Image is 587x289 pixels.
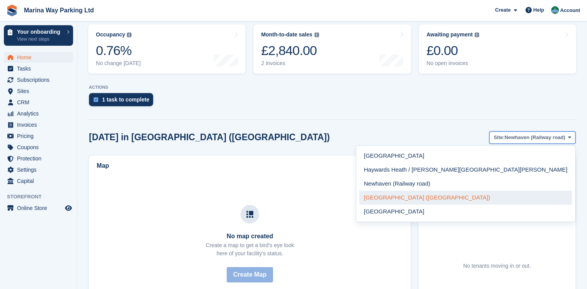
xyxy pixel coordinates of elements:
[17,164,63,175] span: Settings
[17,175,63,186] span: Capital
[227,267,273,282] button: Create Map
[21,4,97,17] a: Marina Way Parking Ltd
[495,6,510,14] span: Create
[359,205,572,218] a: [GEOGRAPHIC_DATA]
[504,134,565,141] span: Newhaven (Railway road)
[359,177,572,191] a: Newhaven (Railway road)
[493,134,504,141] span: Site:
[359,191,572,205] a: [GEOGRAPHIC_DATA] ([GEOGRAPHIC_DATA])
[17,29,63,34] p: Your onboarding
[102,96,149,103] div: 1 task to complete
[489,131,575,144] button: Site: Newhaven (Railway road)
[17,153,63,164] span: Protection
[17,63,63,74] span: Tasks
[4,63,73,74] a: menu
[427,43,479,58] div: £0.00
[17,119,63,130] span: Invoices
[253,24,411,74] a: Month-to-date sales £2,840.00 2 invoices
[4,119,73,130] a: menu
[17,97,63,108] span: CRM
[89,85,575,90] p: ACTIONS
[17,142,63,153] span: Coupons
[4,108,73,119] a: menu
[17,74,63,85] span: Subscriptions
[17,36,63,43] p: View next steps
[474,33,479,37] img: icon-info-grey-7440780725fd019a000dd9b08b2336e03edf1995a4989e88bcd33f0948082b44.svg
[463,262,531,270] div: No tenants moving in or out.
[551,6,559,14] img: Paul Lewis
[89,93,157,110] a: 1 task to complete
[7,193,77,201] span: Storefront
[206,233,294,240] h3: No map created
[4,97,73,108] a: menu
[533,6,544,14] span: Help
[96,31,125,38] div: Occupancy
[560,7,580,14] span: Account
[96,60,141,67] div: No change [DATE]
[261,60,319,67] div: 2 invoices
[246,211,253,218] img: map-icn-33ee37083ee616e46c38cad1a60f524a97daa1e2b2c8c0bc3eb3415660979fc1.svg
[261,31,312,38] div: Month-to-date sales
[97,162,109,169] h2: Map
[17,108,63,119] span: Analytics
[17,52,63,63] span: Home
[4,164,73,175] a: menu
[6,5,18,16] img: stora-icon-8386f47178a22dfd0bd8f6a31ec36ba5ce8667c1dd55bd0f319d3a0aa187defe.svg
[4,52,73,63] a: menu
[4,74,73,85] a: menu
[427,31,473,38] div: Awaiting payment
[17,203,63,213] span: Online Store
[4,25,73,46] a: Your onboarding View next steps
[4,142,73,153] a: menu
[88,24,246,74] a: Occupancy 0.76% No change [DATE]
[4,203,73,213] a: menu
[359,163,572,177] a: Haywards Heath / [PERSON_NAME][GEOGRAPHIC_DATA][PERSON_NAME]
[64,203,73,213] a: Preview store
[89,132,330,143] h2: [DATE] in [GEOGRAPHIC_DATA] ([GEOGRAPHIC_DATA])
[261,43,319,58] div: £2,840.00
[427,60,479,67] div: No open invoices
[17,86,63,96] span: Sites
[127,33,131,37] img: icon-info-grey-7440780725fd019a000dd9b08b2336e03edf1995a4989e88bcd33f0948082b44.svg
[419,24,576,74] a: Awaiting payment £0.00 No open invoices
[359,149,572,163] a: [GEOGRAPHIC_DATA]
[314,33,319,37] img: icon-info-grey-7440780725fd019a000dd9b08b2336e03edf1995a4989e88bcd33f0948082b44.svg
[4,175,73,186] a: menu
[206,241,294,258] p: Create a map to get a bird's eye look here of your facility's status.
[4,131,73,141] a: menu
[94,97,98,102] img: task-75834270c22a3079a89374b754ae025e5fb1db73e45f91037f5363f120a921f8.svg
[4,153,73,164] a: menu
[96,43,141,58] div: 0.76%
[4,86,73,96] a: menu
[17,131,63,141] span: Pricing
